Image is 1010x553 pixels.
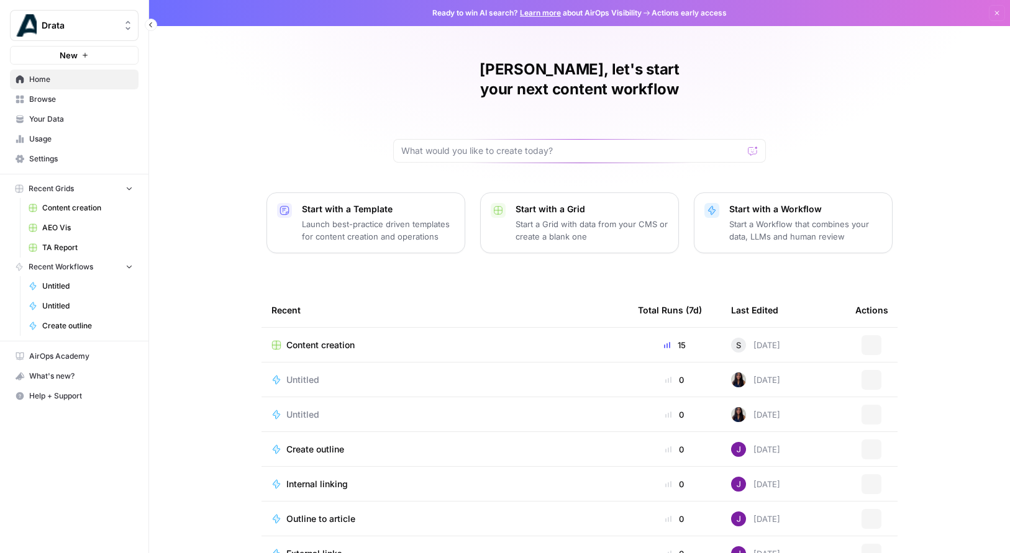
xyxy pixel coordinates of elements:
span: Content creation [286,339,355,351]
span: Ready to win AI search? about AirOps Visibility [432,7,642,19]
a: Content creation [271,339,618,351]
span: Recent Grids [29,183,74,194]
span: Create outline [286,443,344,456]
button: Workspace: Drata [10,10,139,41]
p: Launch best-practice driven templates for content creation and operations [302,218,455,243]
div: 0 [638,408,711,421]
a: Create outline [271,443,618,456]
a: Create outline [23,316,139,336]
img: nj1ssy6o3lyd6ijko0eoja4aphzn [731,442,746,457]
button: Start with a WorkflowStart a Workflow that combines your data, LLMs and human review [694,192,893,253]
a: Internal linking [271,478,618,490]
span: AEO Vis [42,222,133,233]
div: Last Edited [731,293,778,327]
div: [DATE] [731,477,780,492]
span: Outline to article [286,513,355,525]
a: TA Report [23,238,139,258]
a: Learn more [520,8,561,17]
a: Home [10,70,139,89]
button: What's new? [10,366,139,386]
span: Settings [29,153,133,164]
div: What's new? [11,367,138,385]
img: nj1ssy6o3lyd6ijko0eoja4aphzn [731,477,746,492]
span: Internal linking [286,478,348,490]
a: Your Data [10,109,139,129]
img: Drata Logo [14,14,37,37]
input: What would you like to create today? [401,145,743,157]
div: 0 [638,374,711,386]
span: New [60,49,78,61]
div: Total Runs (7d) [638,293,702,327]
div: [DATE] [731,511,780,526]
div: 0 [638,478,711,490]
span: TA Report [42,242,133,253]
a: Settings [10,149,139,169]
span: Actions early access [652,7,727,19]
img: rox323kbkgutb4wcij4krxobkpon [731,407,746,422]
button: Recent Workflows [10,258,139,276]
button: Start with a TemplateLaunch best-practice driven templates for content creation and operations [266,192,465,253]
a: AEO Vis [23,218,139,238]
a: Untitled [23,276,139,296]
span: Untitled [286,408,319,421]
img: rox323kbkgutb4wcij4krxobkpon [731,372,746,387]
span: Help + Support [29,390,133,402]
p: Start with a Grid [516,203,668,215]
span: Untitled [42,281,133,292]
a: Usage [10,129,139,149]
div: 15 [638,339,711,351]
a: Untitled [271,374,618,386]
p: Start with a Template [302,203,455,215]
div: 0 [638,443,711,456]
span: Untitled [42,300,133,312]
span: Your Data [29,114,133,125]
span: Untitled [286,374,319,386]
span: Home [29,74,133,85]
span: Recent Workflows [29,261,93,272]
button: Start with a GridStart a Grid with data from your CMS or create a blank one [480,192,679,253]
button: New [10,46,139,65]
button: Recent Grids [10,179,139,198]
div: [DATE] [731,442,780,457]
a: Content creation [23,198,139,218]
p: Start a Grid with data from your CMS or create a blank one [516,218,668,243]
a: Outline to article [271,513,618,525]
a: AirOps Academy [10,346,139,366]
div: [DATE] [731,338,780,353]
span: Usage [29,133,133,145]
button: Help + Support [10,386,139,406]
div: 0 [638,513,711,525]
span: Drata [42,19,117,32]
div: [DATE] [731,372,780,387]
h1: [PERSON_NAME], let's start your next content workflow [393,60,766,99]
span: Create outline [42,320,133,331]
a: Untitled [271,408,618,421]
span: Browse [29,94,133,105]
img: nj1ssy6o3lyd6ijko0eoja4aphzn [731,511,746,526]
p: Start a Workflow that combines your data, LLMs and human review [729,218,882,243]
span: AirOps Academy [29,351,133,362]
span: S [736,339,741,351]
p: Start with a Workflow [729,203,882,215]
div: Recent [271,293,618,327]
div: Actions [855,293,888,327]
a: Untitled [23,296,139,316]
a: Browse [10,89,139,109]
div: [DATE] [731,407,780,422]
span: Content creation [42,202,133,214]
